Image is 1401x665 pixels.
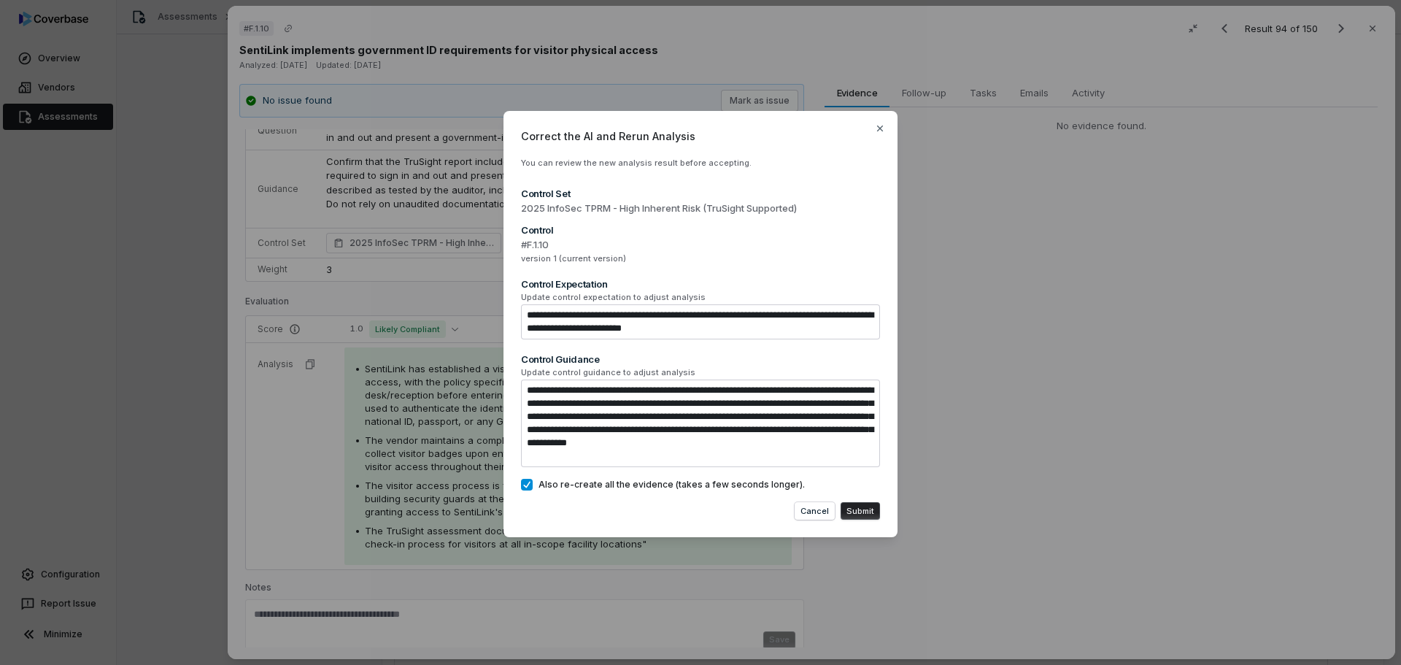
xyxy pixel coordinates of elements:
[521,201,880,216] span: 2025 InfoSec TPRM - High Inherent Risk (TruSight Supported)
[539,479,805,491] span: Also re-create all the evidence (takes a few seconds longer).
[521,158,752,168] span: You can review the new analysis result before accepting.
[795,502,835,520] button: Cancel
[521,353,880,366] div: Control Guidance
[521,479,533,491] button: Also re-create all the evidence (takes a few seconds longer).
[521,128,880,144] span: Correct the AI and Rerun Analysis
[521,292,880,303] span: Update control expectation to adjust analysis
[521,253,880,264] span: version 1 (current version)
[521,238,880,253] span: #F.1.10
[521,223,880,237] div: Control
[841,502,880,520] button: Submit
[521,187,880,200] div: Control Set
[521,367,880,378] span: Update control guidance to adjust analysis
[521,277,880,291] div: Control Expectation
